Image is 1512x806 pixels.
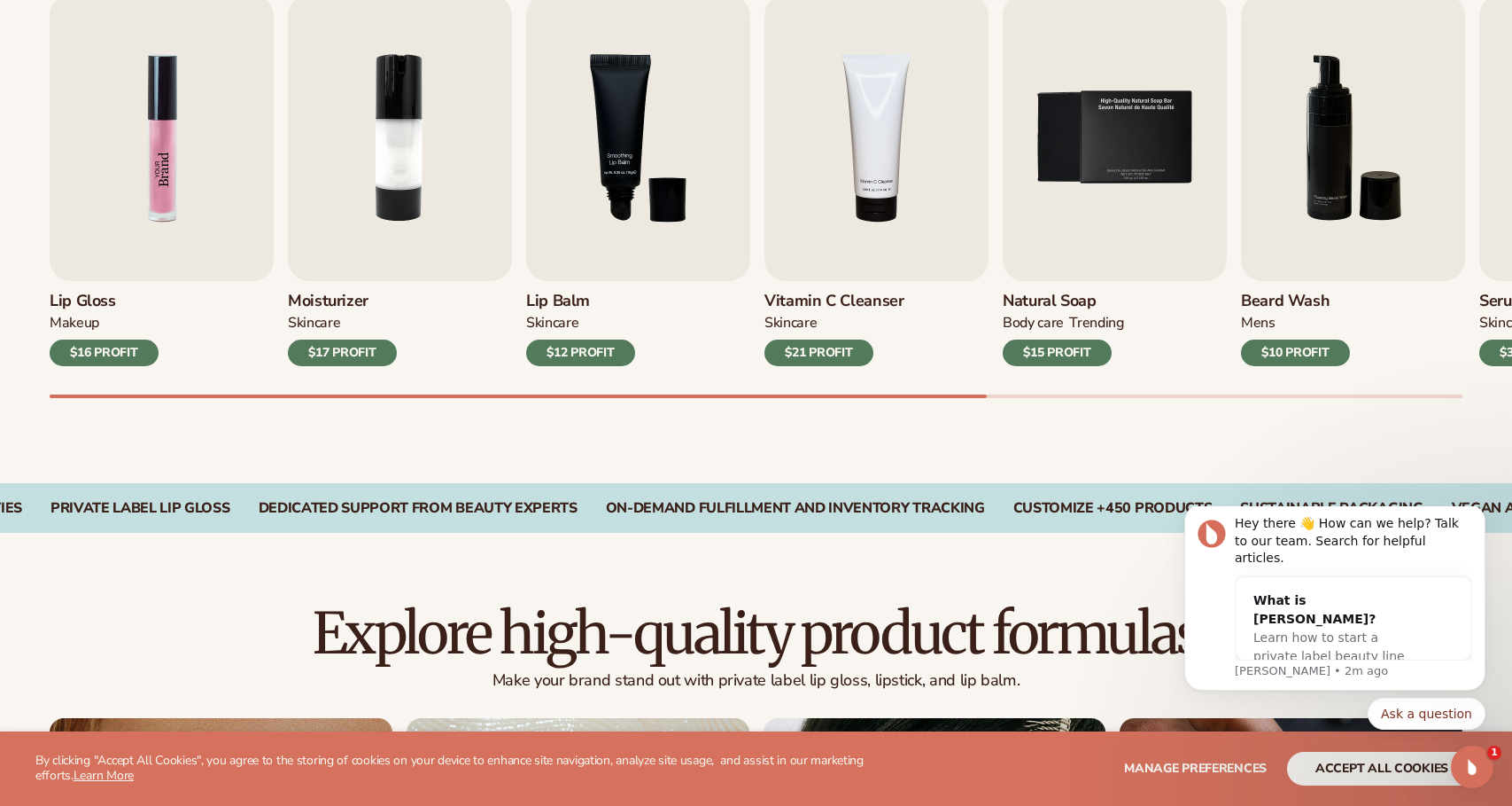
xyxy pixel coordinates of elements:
div: SKINCARE [288,314,340,333]
h3: Beard Wash [1241,292,1350,311]
button: Quick reply: Ask a question [210,192,328,223]
div: Quick reply options [27,192,328,223]
div: Message content [77,9,314,154]
iframe: Intercom notifications message [1158,506,1512,740]
div: Hey there 👋 How can we help? Talk to our team. Search for helpful articles. [77,9,314,61]
div: $17 PROFIT [288,340,397,366]
div: On-Demand Fulfillment and Inventory Tracking [606,500,985,517]
span: 1 [1487,746,1501,760]
div: $16 PROFIT [50,340,159,366]
a: Learn More [74,767,134,784]
div: What is [PERSON_NAME]? [96,85,260,122]
div: CUSTOMIZE +450 PRODUCTS [1013,500,1213,517]
h2: Explore high-quality product formulas [50,604,1462,663]
h3: Vitamin C Cleanser [764,292,904,311]
div: $15 PROFIT [1003,340,1112,366]
button: Manage preferences [1124,752,1267,786]
div: TRENDING [1069,314,1123,333]
div: mens [1241,314,1276,333]
button: accept all cookies [1287,752,1477,786]
span: Learn how to start a private label beauty line with [PERSON_NAME] [96,124,247,176]
iframe: Intercom live chat [1451,746,1493,788]
p: By clicking "Accept All Cookies", you agree to the storing of cookies on your device to enhance s... [35,754,891,784]
div: SKINCARE [526,314,578,333]
p: Message from Lee, sent 2m ago [77,157,314,173]
h3: Lip Balm [526,292,635,311]
span: Manage preferences [1124,760,1267,777]
div: What is [PERSON_NAME]?Learn how to start a private label beauty line with [PERSON_NAME] [78,71,278,192]
div: Skincare [764,314,817,333]
div: $10 PROFIT [1241,340,1350,366]
div: MAKEUP [50,314,99,333]
h3: Natural Soap [1003,292,1124,311]
img: Profile image for Lee [40,13,68,42]
div: Dedicated Support From Beauty Experts [259,500,578,517]
h3: Moisturizer [288,292,397,311]
div: BODY Care [1003,314,1064,333]
div: SUSTAINABLE PACKAGING [1240,500,1423,517]
h3: Lip Gloss [50,292,159,311]
div: Private label lip gloss [50,500,230,517]
div: $21 PROFIT [764,340,873,366]
p: Make your brand stand out with private label lip gloss, lipstick, and lip balm. [50,671,1462,691]
div: $12 PROFIT [526,340,635,366]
